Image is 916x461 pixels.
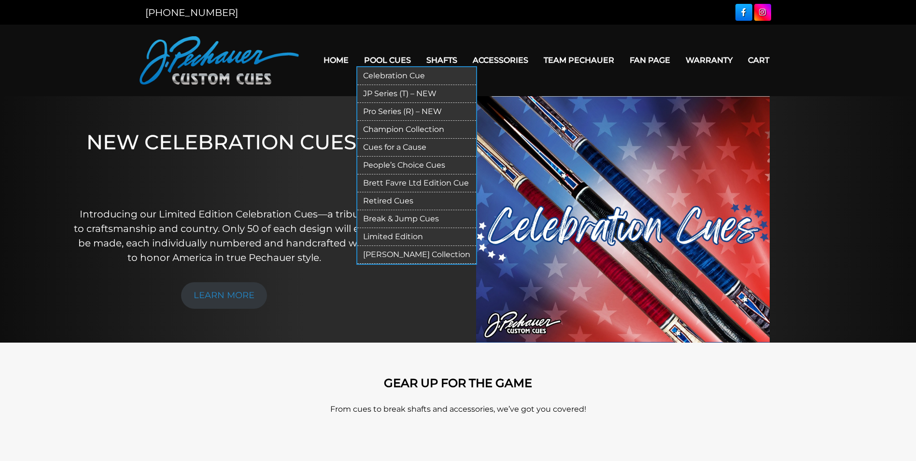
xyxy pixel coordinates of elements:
a: People’s Choice Cues [357,157,476,174]
a: [PERSON_NAME] Collection [357,246,476,264]
p: Introducing our Limited Edition Celebration Cues—a tribute to craftsmanship and country. Only 50 ... [73,207,375,265]
a: Celebration Cue [357,67,476,85]
a: JP Series (T) – NEW [357,85,476,103]
a: Accessories [465,48,536,72]
a: Warranty [678,48,740,72]
a: Team Pechauer [536,48,622,72]
a: Pool Cues [356,48,419,72]
strong: GEAR UP FOR THE GAME [384,376,532,390]
a: Fan Page [622,48,678,72]
h1: NEW CELEBRATION CUES! [73,130,375,193]
a: Brett Favre Ltd Edition Cue [357,174,476,192]
p: From cues to break shafts and accessories, we’ve got you covered! [183,403,733,415]
a: [PHONE_NUMBER] [145,7,238,18]
a: Champion Collection [357,121,476,139]
a: Break & Jump Cues [357,210,476,228]
a: Pro Series (R) – NEW [357,103,476,121]
a: Cart [740,48,777,72]
a: Home [316,48,356,72]
img: Pechauer Custom Cues [140,36,299,85]
a: LEARN MORE [181,282,267,309]
a: Cues for a Cause [357,139,476,157]
a: Limited Edition [357,228,476,246]
a: Shafts [419,48,465,72]
a: Retired Cues [357,192,476,210]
